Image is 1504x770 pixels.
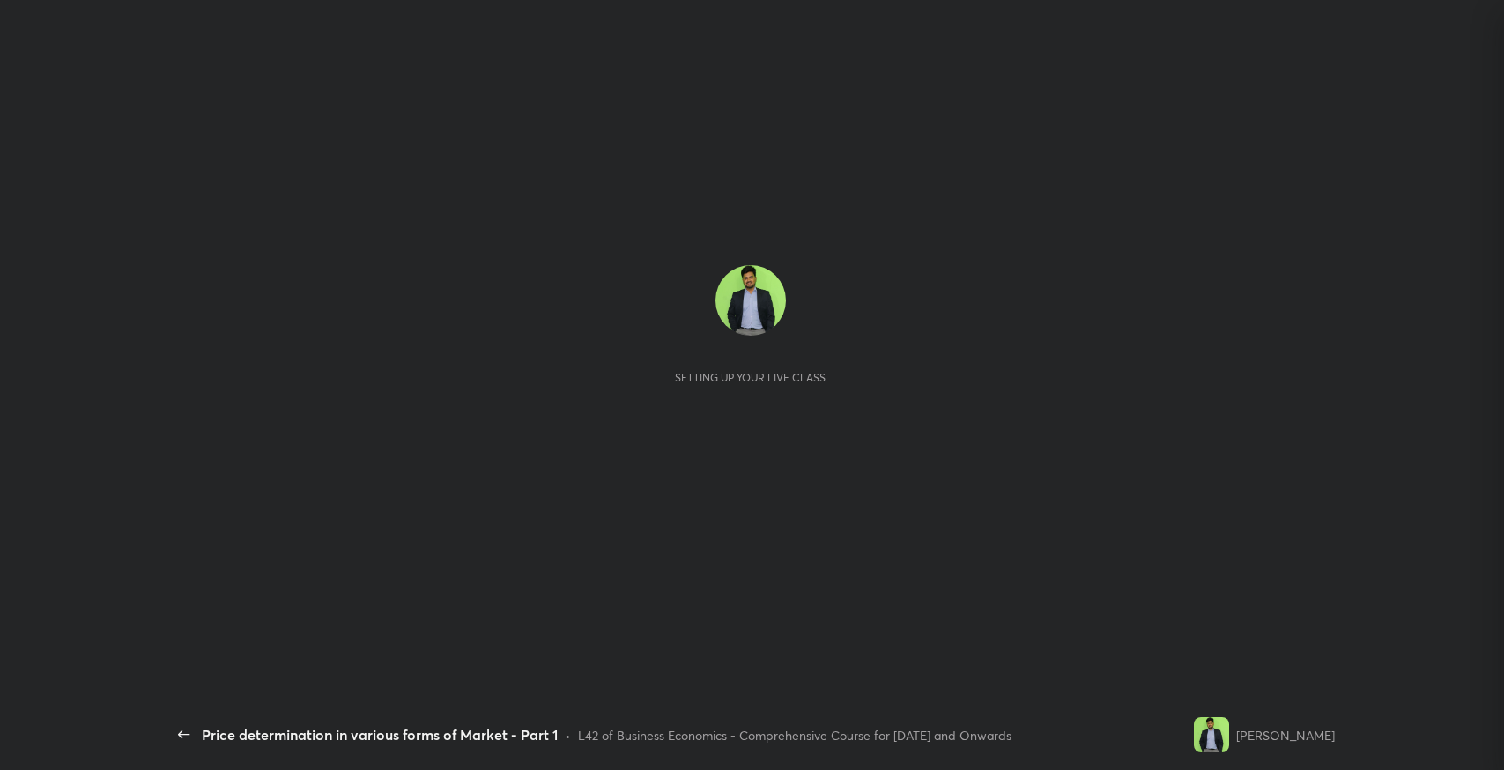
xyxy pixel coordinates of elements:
[565,726,571,744] div: •
[578,726,1011,744] div: L42 of Business Economics - Comprehensive Course for [DATE] and Onwards
[202,724,558,745] div: Price determination in various forms of Market - Part 1
[675,371,826,384] div: Setting up your live class
[1236,726,1335,744] div: [PERSON_NAME]
[715,265,786,336] img: fcc3dd17a7d24364a6f5f049f7d33ac3.jpg
[1194,717,1229,752] img: fcc3dd17a7d24364a6f5f049f7d33ac3.jpg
